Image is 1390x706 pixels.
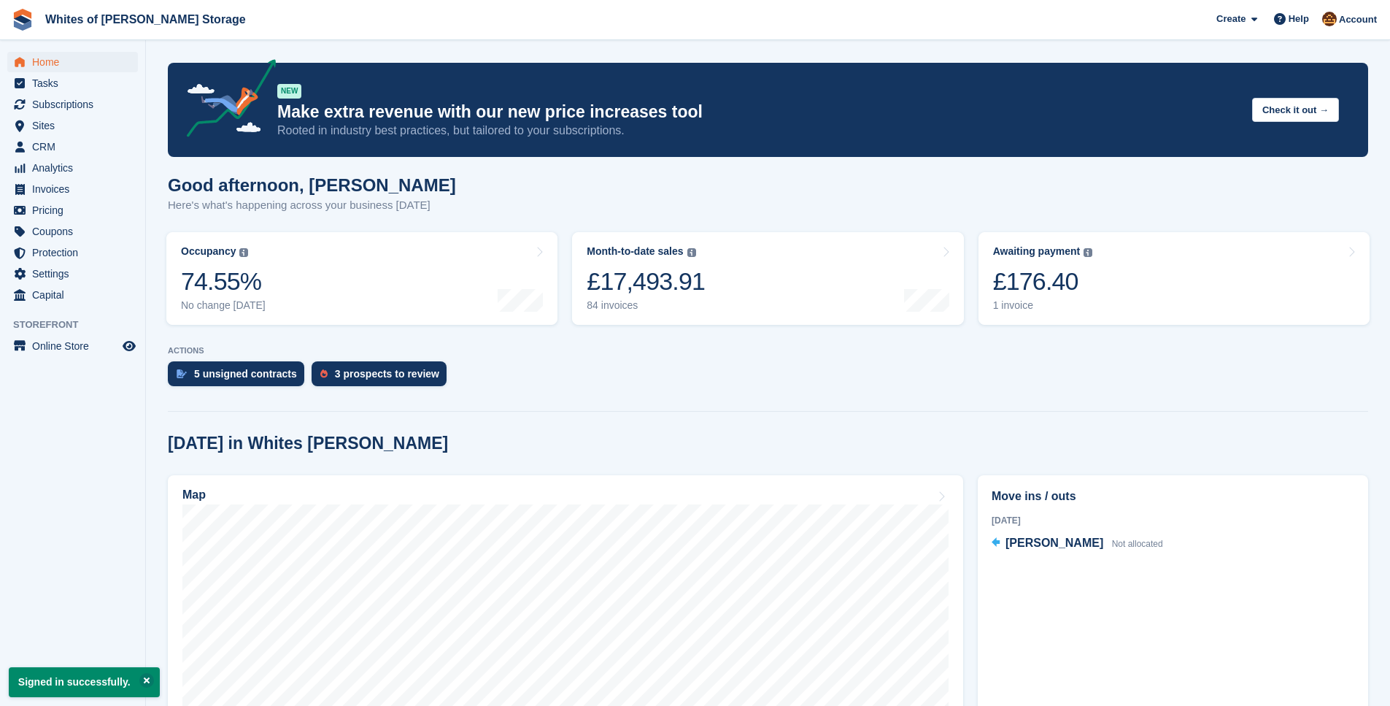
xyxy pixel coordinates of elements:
[7,73,138,93] a: menu
[335,368,439,380] div: 3 prospects to review
[174,59,277,142] img: price-adjustments-announcement-icon-8257ccfd72463d97f412b2fc003d46551f7dbcb40ab6d574587a9cd5c0d94...
[992,514,1354,527] div: [DATE]
[39,7,252,31] a: Whites of [PERSON_NAME] Storage
[7,158,138,178] a: menu
[32,115,120,136] span: Sites
[7,115,138,136] a: menu
[7,242,138,263] a: menu
[1289,12,1309,26] span: Help
[993,266,1093,296] div: £176.40
[687,248,696,257] img: icon-info-grey-7440780725fd019a000dd9b08b2336e03edf1995a4989e88bcd33f0948082b44.svg
[1339,12,1377,27] span: Account
[32,242,120,263] span: Protection
[194,368,297,380] div: 5 unsigned contracts
[992,534,1163,553] a: [PERSON_NAME] Not allocated
[7,137,138,157] a: menu
[1322,12,1337,26] img: Eddie White
[120,337,138,355] a: Preview store
[992,488,1354,505] h2: Move ins / outs
[32,336,120,356] span: Online Store
[182,488,206,502] h2: Map
[168,346,1368,356] p: ACTIONS
[572,232,963,325] a: Month-to-date sales £17,493.91 84 invoices
[7,285,138,305] a: menu
[181,266,266,296] div: 74.55%
[32,285,120,305] span: Capital
[32,200,120,220] span: Pricing
[239,248,248,257] img: icon-info-grey-7440780725fd019a000dd9b08b2336e03edf1995a4989e88bcd33f0948082b44.svg
[993,299,1093,312] div: 1 invoice
[32,137,120,157] span: CRM
[320,369,328,378] img: prospect-51fa495bee0391a8d652442698ab0144808aea92771e9ea1ae160a38d050c398.svg
[277,84,301,99] div: NEW
[166,232,557,325] a: Occupancy 74.55% No change [DATE]
[1005,537,1103,549] span: [PERSON_NAME]
[7,221,138,242] a: menu
[168,434,448,453] h2: [DATE] in Whites [PERSON_NAME]
[978,232,1370,325] a: Awaiting payment £176.40 1 invoice
[9,667,160,697] p: Signed in successfully.
[32,158,120,178] span: Analytics
[277,101,1240,123] p: Make extra revenue with our new price increases tool
[32,264,120,284] span: Settings
[32,179,120,199] span: Invoices
[12,9,34,31] img: stora-icon-8386f47178a22dfd0bd8f6a31ec36ba5ce8667c1dd55bd0f319d3a0aa187defe.svg
[587,266,705,296] div: £17,493.91
[168,197,456,214] p: Here's what's happening across your business [DATE]
[993,245,1081,258] div: Awaiting payment
[1112,539,1163,549] span: Not allocated
[181,299,266,312] div: No change [DATE]
[587,245,683,258] div: Month-to-date sales
[7,264,138,284] a: menu
[7,94,138,115] a: menu
[587,299,705,312] div: 84 invoices
[1252,98,1339,122] button: Check it out →
[1216,12,1246,26] span: Create
[312,361,454,394] a: 3 prospects to review
[7,200,138,220] a: menu
[168,175,456,195] h1: Good afternoon, [PERSON_NAME]
[277,123,1240,139] p: Rooted in industry best practices, but tailored to your subscriptions.
[32,73,120,93] span: Tasks
[7,52,138,72] a: menu
[1084,248,1092,257] img: icon-info-grey-7440780725fd019a000dd9b08b2336e03edf1995a4989e88bcd33f0948082b44.svg
[181,245,236,258] div: Occupancy
[32,52,120,72] span: Home
[7,336,138,356] a: menu
[32,94,120,115] span: Subscriptions
[177,369,187,378] img: contract_signature_icon-13c848040528278c33f63329250d36e43548de30e8caae1d1a13099fd9432cc5.svg
[32,221,120,242] span: Coupons
[13,318,145,332] span: Storefront
[168,361,312,394] a: 5 unsigned contracts
[7,179,138,199] a: menu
